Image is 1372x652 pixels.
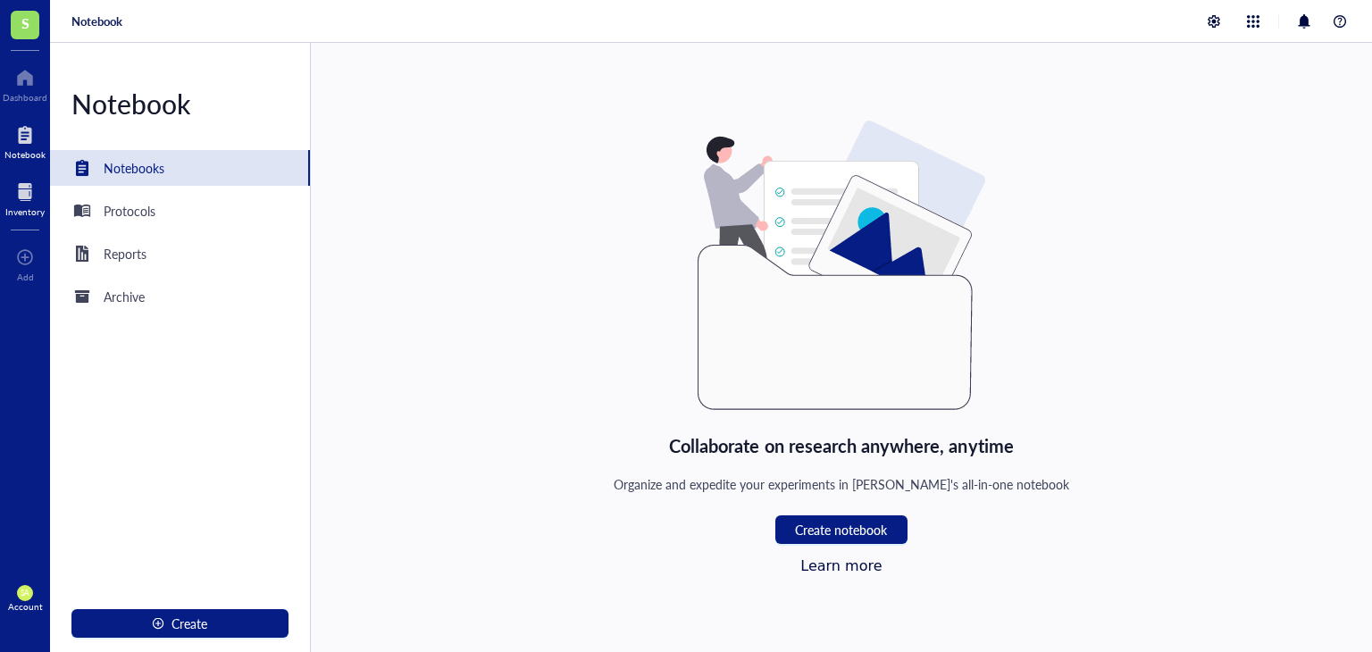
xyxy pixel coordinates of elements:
a: Notebook [4,121,46,160]
div: Inventory [5,206,45,217]
div: Notebook [4,149,46,160]
div: Notebooks [104,158,164,178]
a: Learn more [800,557,882,574]
div: Archive [104,287,145,306]
div: Notebook [50,86,310,121]
button: Create notebook [775,515,908,544]
img: Empty state [698,121,985,410]
a: Archive [50,279,310,314]
a: Dashboard [3,63,47,103]
div: Account [8,601,43,612]
div: Protocols [104,201,155,221]
div: Collaborate on research anywhere, anytime [669,431,1014,460]
a: Notebooks [50,150,310,186]
span: S [21,12,29,34]
button: Create [71,609,289,638]
div: Reports [104,244,146,263]
span: Create [171,616,207,631]
div: Organize and expedite your experiments in [PERSON_NAME]'s all-in-one notebook [614,474,1070,494]
a: Notebook [71,13,122,29]
div: Dashboard [3,92,47,103]
div: Add [17,272,34,282]
a: Inventory [5,178,45,217]
span: SA [21,589,29,598]
a: Reports [50,236,310,272]
span: Create notebook [795,522,887,537]
a: Protocols [50,193,310,229]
